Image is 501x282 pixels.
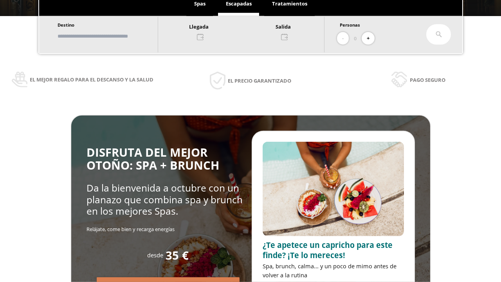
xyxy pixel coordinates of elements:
span: El mejor regalo para el descanso y la salud [30,75,153,84]
span: 35 € [166,249,189,262]
span: Pago seguro [410,76,445,84]
span: 0 [354,34,357,43]
img: promo-sprunch.ElVl7oUD.webp [263,142,404,236]
span: Da la bienvenida a octubre con un planazo que combina spa y brunch en los mejores Spas. [87,181,243,217]
span: Personas [340,22,360,28]
span: desde [147,251,163,259]
span: El precio garantizado [228,76,291,85]
span: Relájate, come bien y recarga energías [87,226,175,233]
span: DISFRUTA DEL MEJOR OTOÑO: SPA + BRUNCH [87,145,219,173]
span: Destino [58,22,74,28]
button: + [362,32,375,45]
span: ¿Te apetece un capricho para este finde? ¡Te lo mereces! [263,240,393,260]
button: - [337,32,349,45]
span: Spa, brunch, calma... y un poco de mimo antes de volver a la rutina [263,262,396,279]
